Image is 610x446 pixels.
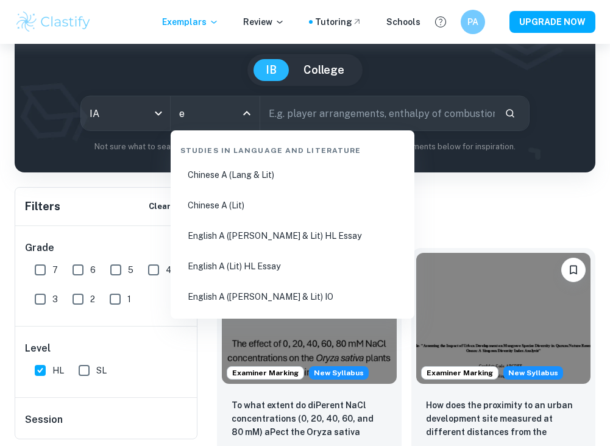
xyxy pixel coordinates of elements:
a: Schools [386,15,420,29]
button: College [291,59,356,81]
span: Examiner Marking [422,367,498,378]
span: HL [52,364,64,377]
li: English A ([PERSON_NAME] & Lit) IO [176,283,410,311]
li: Chinese A (Lang & Lit) [176,161,410,189]
div: Studies in Language and Literature [176,135,410,161]
span: Examiner Marking [227,367,303,378]
h6: Filters [25,198,60,215]
span: SL [96,364,107,377]
img: Clastify logo [15,10,92,34]
p: To what extent do diPerent NaCl concentrations (0, 20, 40, 60, and 80 mM) aPect the Oryza sativa ... [232,398,387,440]
img: ESS IA example thumbnail: How does the proximity to an urban devel [416,253,591,384]
button: Bookmark [561,258,586,282]
button: Help and Feedback [430,12,451,32]
h6: PA [466,15,480,29]
span: 7 [52,263,58,277]
div: Starting from the May 2026 session, the ESS IA requirements have changed. We created this exempla... [503,366,563,380]
span: 1 [127,292,131,306]
span: 2 [90,292,95,306]
p: How does the proximity to an urban development site measured at different distances from the deve... [426,398,581,440]
li: English A (Lit) IO [176,313,410,341]
span: New Syllabus [309,366,369,380]
a: Tutoring [315,15,362,29]
li: Chinese A (Lit) [176,191,410,219]
p: Exemplars [162,15,219,29]
button: Close [238,105,255,122]
p: Not sure what to search for? You can always look through our example Internal Assessments below f... [24,141,586,153]
button: UPGRADE NOW [509,11,595,33]
span: New Syllabus [503,366,563,380]
span: 3 [52,292,58,306]
span: 5 [128,263,133,277]
button: Search [500,103,520,124]
h6: Level [25,341,188,356]
span: 6 [90,263,96,277]
li: English A ([PERSON_NAME] & Lit) HL Essay [176,222,410,250]
li: English A (Lit) HL Essay [176,252,410,280]
div: Starting from the May 2026 session, the ESS IA requirements have changed. We created this exempla... [309,366,369,380]
p: Review [243,15,285,29]
div: IA [81,96,170,130]
input: E.g. player arrangements, enthalpy of combustion, analysis of a big city... [260,96,495,130]
h6: Session [25,412,188,437]
button: PA [461,10,485,34]
button: IB [254,59,289,81]
h6: Grade [25,241,188,255]
span: 4 [166,263,172,277]
button: Clear All [146,197,187,216]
